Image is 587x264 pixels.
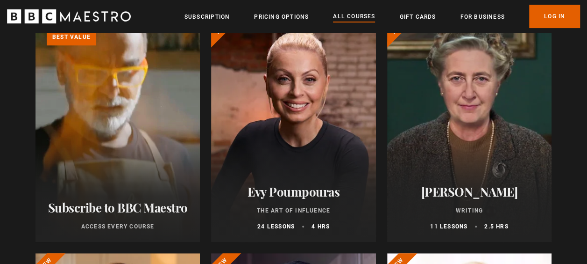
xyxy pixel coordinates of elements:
[254,12,309,22] a: Pricing Options
[333,12,375,22] a: All Courses
[460,12,504,22] a: For business
[311,222,330,231] p: 4 hrs
[484,222,508,231] p: 2.5 hrs
[399,12,436,22] a: Gift Cards
[430,222,467,231] p: 11 lessons
[257,222,295,231] p: 24 lessons
[222,184,364,199] h2: Evy Poumpouras
[184,5,580,28] nav: Primary
[184,12,230,22] a: Subscription
[387,17,552,242] a: [PERSON_NAME] Writing 11 lessons 2.5 hrs New
[7,9,131,23] svg: BBC Maestro
[222,206,364,215] p: The Art of Influence
[211,17,375,242] a: Evy Poumpouras The Art of Influence 24 lessons 4 hrs New
[47,29,96,45] p: Best value
[398,206,540,215] p: Writing
[529,5,580,28] a: Log In
[398,184,540,199] h2: [PERSON_NAME]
